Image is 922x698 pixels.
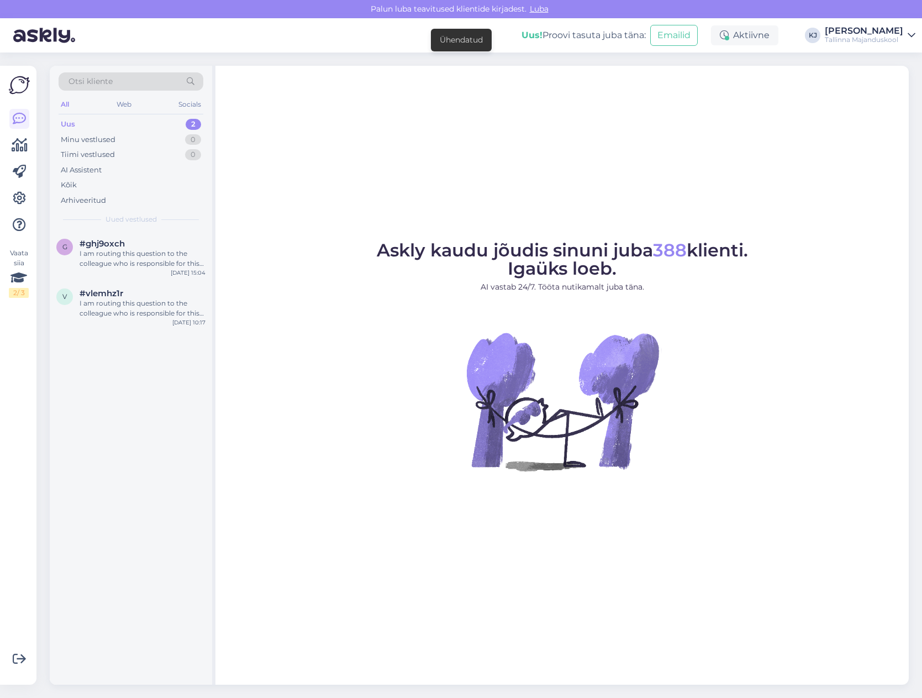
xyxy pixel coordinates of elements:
[650,25,698,46] button: Emailid
[9,288,29,298] div: 2 / 3
[521,30,542,40] b: Uus!
[172,318,206,327] div: [DATE] 10:17
[61,165,102,176] div: AI Assistent
[61,180,77,191] div: Kõik
[61,119,75,130] div: Uus
[80,249,206,269] div: I am routing this question to the colleague who is responsible for this topic. The reply might ta...
[825,27,903,35] div: [PERSON_NAME]
[61,134,115,145] div: Minu vestlused
[80,288,123,298] span: #vlemhz1r
[176,97,203,112] div: Socials
[62,243,67,251] span: g
[186,119,201,130] div: 2
[805,28,820,43] div: KJ
[185,149,201,160] div: 0
[59,97,71,112] div: All
[653,239,687,261] span: 388
[80,298,206,318] div: I am routing this question to the colleague who is responsible for this topic. The reply might ta...
[377,281,748,293] p: AI vastab 24/7. Tööta nutikamalt juba täna.
[80,239,125,249] span: #ghj9oxch
[9,75,30,96] img: Askly Logo
[440,34,483,46] div: Ühendatud
[9,248,29,298] div: Vaata siia
[825,35,903,44] div: Tallinna Majanduskool
[377,239,748,279] span: Askly kaudu jõudis sinuni juba klienti. Igaüks loeb.
[62,292,67,301] span: v
[463,302,662,501] img: No Chat active
[185,134,201,145] div: 0
[114,97,134,112] div: Web
[61,149,115,160] div: Tiimi vestlused
[69,76,113,87] span: Otsi kliente
[521,29,646,42] div: Proovi tasuta juba täna:
[825,27,915,44] a: [PERSON_NAME]Tallinna Majanduskool
[711,25,778,45] div: Aktiivne
[171,269,206,277] div: [DATE] 15:04
[106,214,157,224] span: Uued vestlused
[61,195,106,206] div: Arhiveeritud
[526,4,552,14] span: Luba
